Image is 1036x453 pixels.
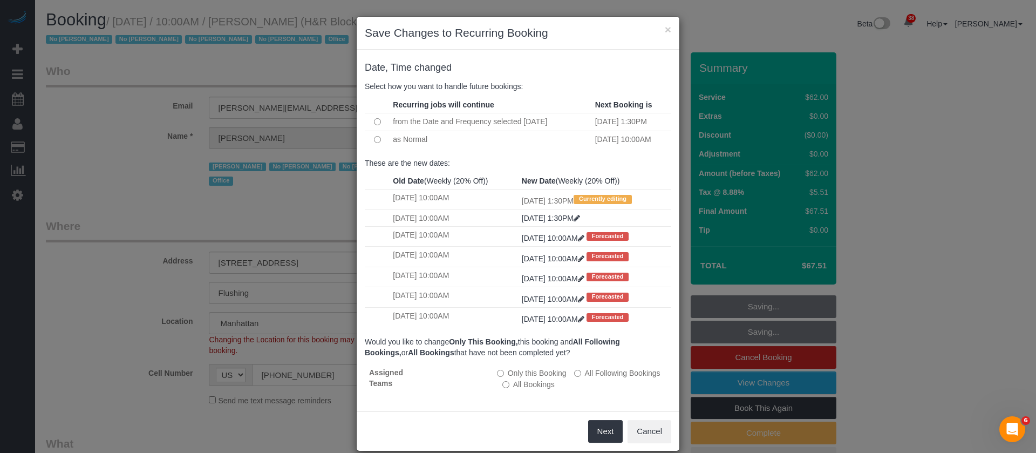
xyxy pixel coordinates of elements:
[502,381,509,388] input: All Bookings
[502,379,555,390] label: All bookings that have not been completed yet will be changed.
[390,209,519,226] td: [DATE] 10:00AM
[522,234,587,242] a: [DATE] 10:00AM
[587,313,629,322] span: Forecasted
[522,177,556,185] strong: New Date
[628,420,671,443] button: Cancel
[390,226,519,246] td: [DATE] 10:00AM
[390,267,519,287] td: [DATE] 10:00AM
[390,287,519,307] td: [DATE] 10:00AM
[519,173,671,190] th: (Weekly (20% Off))
[497,370,504,377] input: Only this Booking
[365,81,671,92] p: Select how you want to handle future bookings:
[390,113,592,131] td: from the Date and Frequency selected [DATE]
[587,252,629,261] span: Forecasted
[592,131,671,148] td: [DATE] 10:00AM
[390,247,519,267] td: [DATE] 10:00AM
[497,368,567,378] label: All other bookings in the series will remain the same.
[369,368,403,388] strong: Assigned Teams
[588,420,623,443] button: Next
[393,177,424,185] strong: Old Date
[365,62,412,73] span: Date, Time
[365,63,671,73] h4: changed
[522,295,587,303] a: [DATE] 10:00AM
[390,307,519,327] td: [DATE] 10:00AM
[393,100,494,109] strong: Recurring jobs will continue
[522,274,587,283] a: [DATE] 10:00AM
[522,254,587,263] a: [DATE] 10:00AM
[365,25,671,41] h3: Save Changes to Recurring Booking
[365,336,671,358] p: Would you like to change this booking and or that have not been completed yet?
[390,190,519,209] td: [DATE] 10:00AM
[522,214,580,222] a: [DATE] 1:30PM
[592,113,671,131] td: [DATE] 1:30PM
[587,232,629,241] span: Forecasted
[1021,416,1030,425] span: 6
[587,293,629,301] span: Forecasted
[587,273,629,281] span: Forecasted
[390,173,519,190] th: (Weekly (20% Off))
[522,315,587,323] a: [DATE] 10:00AM
[449,337,518,346] b: Only This Booking,
[574,368,660,378] label: This and all the bookings after it will be changed.
[365,158,671,168] p: These are the new dates:
[408,348,454,357] b: All Bookings
[595,100,652,109] strong: Next Booking is
[574,370,581,377] input: All Following Bookings
[390,131,592,148] td: as Normal
[665,24,671,35] button: ×
[999,416,1025,442] iframe: Intercom live chat
[519,190,671,209] td: [DATE] 1:30PM
[574,195,632,204] span: Currently editing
